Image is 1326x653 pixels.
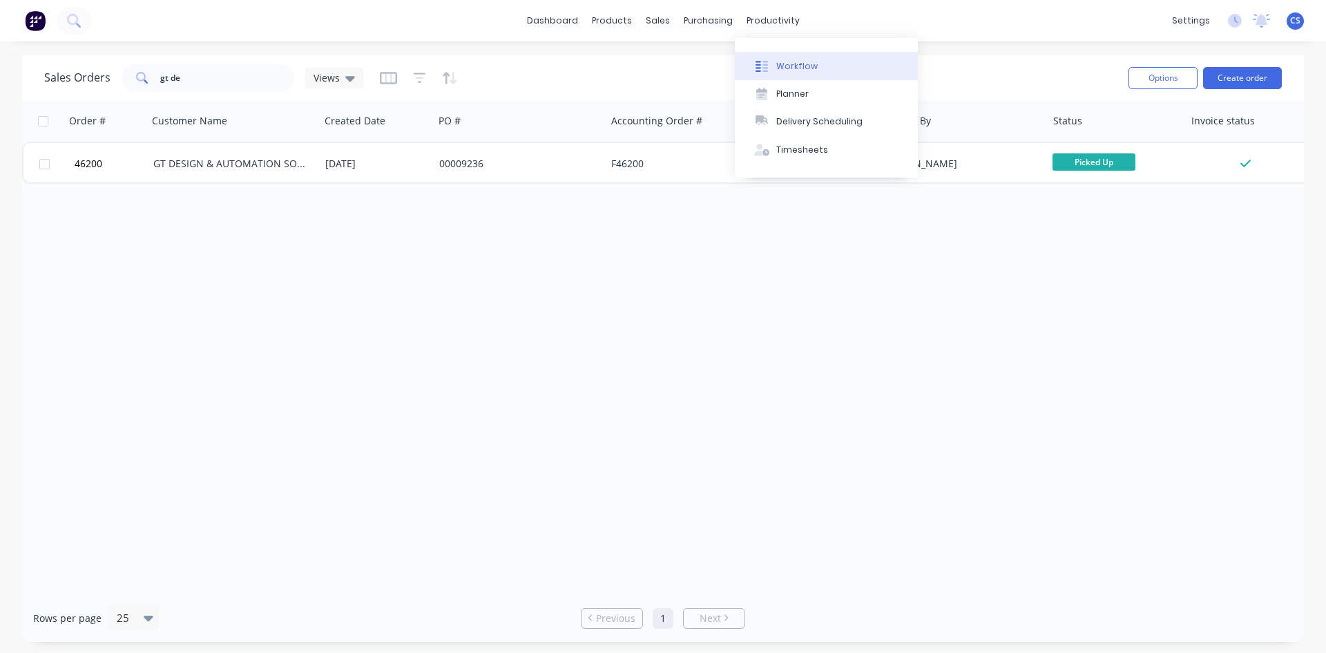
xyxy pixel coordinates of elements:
button: Options [1128,67,1198,89]
button: 46200 [70,143,153,184]
div: [DATE] [325,157,428,171]
div: Customer Name [152,114,227,128]
div: Planner [776,88,809,100]
div: Accounting Order # [611,114,702,128]
div: productivity [740,10,807,31]
button: Planner [735,80,918,108]
div: [PERSON_NAME] [880,157,1033,171]
span: CS [1290,15,1300,27]
span: 46200 [75,157,102,171]
span: Views [314,70,340,85]
a: Page 1 is your current page [653,608,673,629]
div: 00009236 [439,157,593,171]
div: settings [1165,10,1217,31]
div: products [585,10,639,31]
span: Rows per page [33,612,102,625]
input: Search... [160,64,295,92]
span: Next [700,612,721,625]
span: Picked Up [1053,153,1135,171]
div: Delivery Scheduling [776,115,863,128]
div: Created Date [325,114,385,128]
a: Previous page [582,612,642,625]
div: PO # [439,114,461,128]
button: Timesheets [735,136,918,164]
button: Delivery Scheduling [735,108,918,135]
a: dashboard [520,10,585,31]
ul: Pagination [575,608,751,629]
div: purchasing [677,10,740,31]
div: Invoice status [1191,114,1255,128]
span: Previous [596,612,635,625]
h1: Sales Orders [44,71,110,84]
div: Workflow [776,60,818,73]
div: Timesheets [776,144,828,156]
div: F46200 [611,157,765,171]
button: Create order [1203,67,1282,89]
div: Status [1053,114,1082,128]
div: GT DESIGN & AUTOMATION SOLUTIONS [153,157,307,171]
a: Next page [684,612,744,625]
div: Order # [69,114,106,128]
img: Factory [25,10,46,31]
button: Workflow [735,52,918,79]
div: sales [639,10,677,31]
